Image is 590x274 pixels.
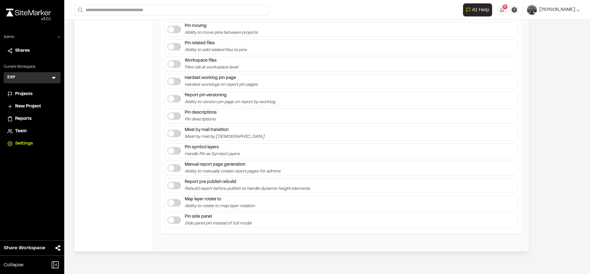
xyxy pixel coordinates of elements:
p: Meat by mail transition [185,127,264,133]
p: Ability to manually create report pages for admins [185,168,280,175]
span: AI Help [472,6,489,14]
button: [PERSON_NAME] [527,5,580,15]
p: Manual report page generation [185,161,280,168]
p: Pin side panel [185,213,251,220]
p: Meat by mail by [DEMOGRAPHIC_DATA] [185,133,264,140]
a: Settings [7,140,57,147]
p: Report pre publish rebuild [185,179,310,185]
p: Current Workspace [4,64,61,70]
p: Pin descriptions [185,116,217,123]
button: Search [74,5,85,15]
p: Ability to version pin page on report by worklog [185,99,275,106]
span: Collapse [4,261,23,269]
p: Admin [4,34,15,40]
p: Pin related files [185,40,247,47]
span: Projects [15,91,32,98]
p: Side panel pin instead of full modal [185,220,251,227]
p: Hardset worklogs on report pin pages [185,81,258,88]
p: Pin symbol layers [185,144,240,151]
p: Hardset worklog pin page [185,75,258,81]
a: Shares [7,47,57,54]
span: Shares [15,47,30,54]
p: Pin moving [185,23,258,29]
span: Reports [15,115,32,122]
div: Open AI Assistant [463,3,495,16]
p: Map layer rotate to [185,196,255,203]
span: [PERSON_NAME] [539,7,575,13]
p: Ability to add related files to pins [185,47,247,54]
span: Team [15,128,27,135]
button: Open AI Assistant [463,3,492,16]
a: New Project [7,103,57,110]
p: Ability to rotate to map layer rotation [185,203,255,210]
img: User [527,5,537,15]
h3: EXP [7,75,15,81]
a: Team [7,128,57,135]
p: Handle Pin as Symbol Layers [185,151,240,158]
p: Rebuild report before publish to handle dynamic height elements [185,185,310,192]
span: 6 [504,4,506,10]
button: 6 [497,5,507,15]
div: Oh geez...please don't... [6,16,51,22]
p: Workspace files [185,57,238,64]
a: Reports [7,115,57,122]
span: Share Workspace [4,244,45,252]
span: Settings [15,140,33,147]
span: New Project [15,103,41,110]
img: rebrand.png [6,9,51,16]
a: Projects [7,91,57,98]
p: Pin descriptions [185,109,217,116]
p: Files tab at workspace level [185,64,238,71]
p: Ability to move pins between projects [185,29,258,36]
p: Report pin versioning [185,92,275,99]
